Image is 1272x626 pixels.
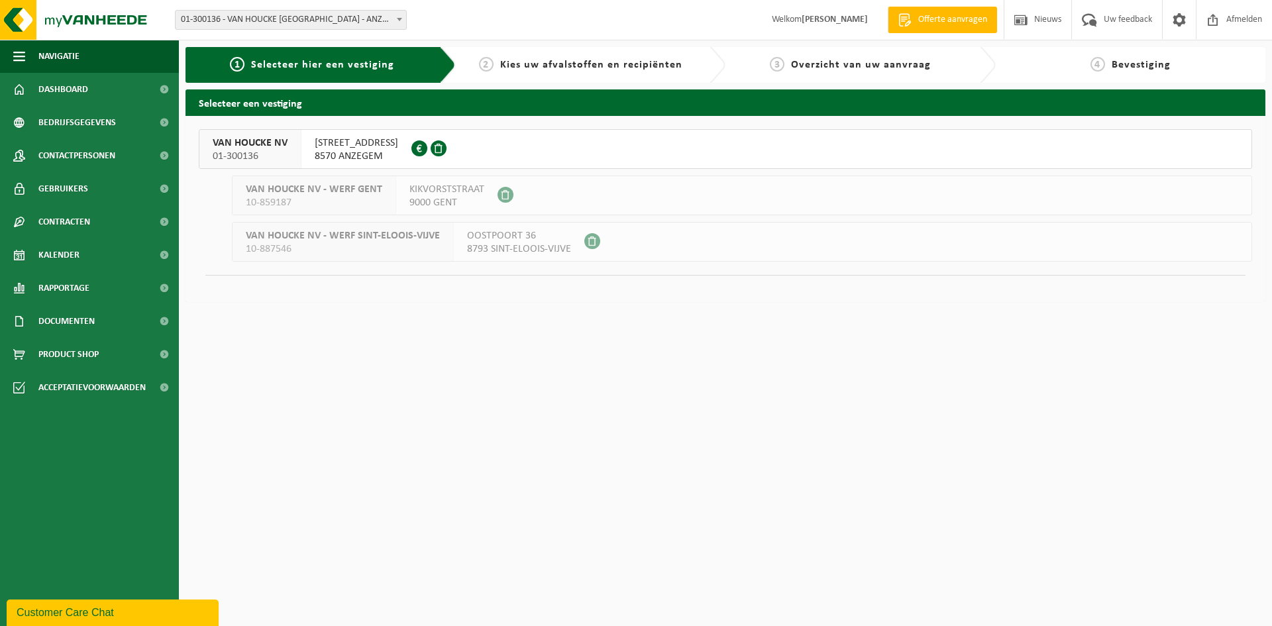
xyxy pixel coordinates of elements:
[1090,57,1105,72] span: 4
[38,40,79,73] span: Navigatie
[770,57,784,72] span: 3
[409,183,484,196] span: KIKVORSTSTRAAT
[1112,60,1171,70] span: Bevestiging
[246,183,382,196] span: VAN HOUCKE NV - WERF GENT
[315,150,398,163] span: 8570 ANZEGEM
[38,371,146,404] span: Acceptatievoorwaarden
[213,150,288,163] span: 01-300136
[176,11,406,29] span: 01-300136 - VAN HOUCKE NV - ANZEGEM
[38,205,90,238] span: Contracten
[251,60,394,70] span: Selecteer hier een vestiging
[38,272,89,305] span: Rapportage
[246,196,382,209] span: 10-859187
[7,597,221,626] iframe: chat widget
[915,13,990,26] span: Offerte aanvragen
[888,7,997,33] a: Offerte aanvragen
[409,196,484,209] span: 9000 GENT
[467,242,571,256] span: 8793 SINT-ELOOIS-VIJVE
[500,60,682,70] span: Kies uw afvalstoffen en recipiënten
[175,10,407,30] span: 01-300136 - VAN HOUCKE NV - ANZEGEM
[213,136,288,150] span: VAN HOUCKE NV
[38,172,88,205] span: Gebruikers
[38,139,115,172] span: Contactpersonen
[230,57,244,72] span: 1
[802,15,868,25] strong: [PERSON_NAME]
[38,73,88,106] span: Dashboard
[315,136,398,150] span: [STREET_ADDRESS]
[38,106,116,139] span: Bedrijfsgegevens
[479,57,494,72] span: 2
[38,305,95,338] span: Documenten
[185,89,1265,115] h2: Selecteer een vestiging
[38,338,99,371] span: Product Shop
[467,229,571,242] span: OOSTPOORT 36
[791,60,931,70] span: Overzicht van uw aanvraag
[199,129,1252,169] button: VAN HOUCKE NV 01-300136 [STREET_ADDRESS]8570 ANZEGEM
[246,242,440,256] span: 10-887546
[246,229,440,242] span: VAN HOUCKE NV - WERF SINT-ELOOIS-VIJVE
[38,238,79,272] span: Kalender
